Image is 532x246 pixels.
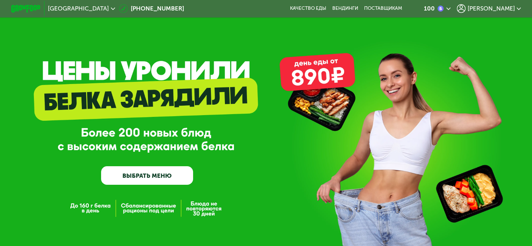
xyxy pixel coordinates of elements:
a: Вендинги [332,6,358,12]
a: ВЫБРАТЬ МЕНЮ [101,166,193,185]
span: [PERSON_NAME] [467,6,515,12]
div: 100 [424,6,434,12]
a: [PHONE_NUMBER] [119,4,184,13]
a: Качество еды [290,6,326,12]
div: поставщикам [364,6,402,12]
span: [GEOGRAPHIC_DATA] [48,6,109,12]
